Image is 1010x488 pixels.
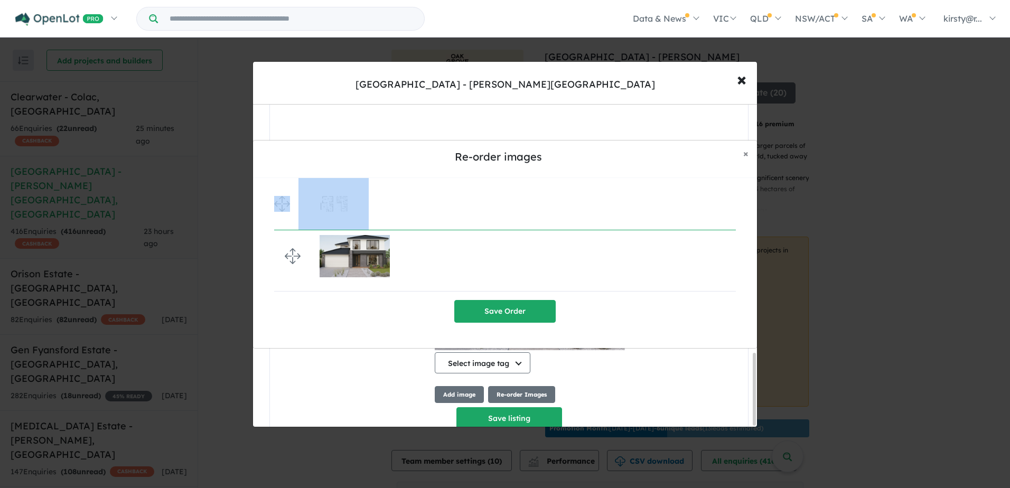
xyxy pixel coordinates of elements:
img: Openlot PRO Logo White [15,13,104,26]
input: Try estate name, suburb, builder or developer [160,7,422,30]
span: kirsty@r... [943,13,982,24]
button: Save Order [454,300,556,323]
h5: Re-order images [261,149,735,165]
img: 2Q== [298,183,369,225]
img: drag.svg [274,196,290,212]
span: × [743,147,749,159]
